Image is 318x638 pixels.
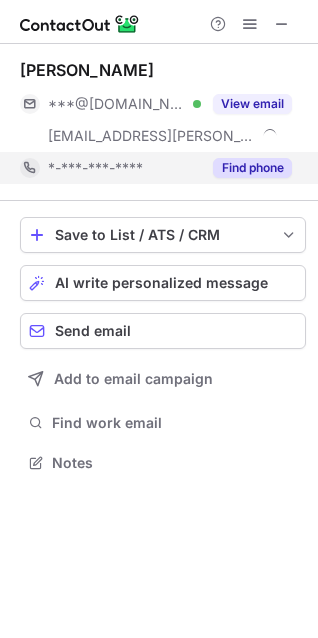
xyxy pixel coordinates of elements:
span: ***@[DOMAIN_NAME] [48,95,186,113]
span: Notes [52,454,298,472]
button: AI write personalized message [20,265,306,301]
button: save-profile-one-click [20,217,306,253]
div: [PERSON_NAME] [20,60,154,80]
button: Notes [20,449,306,477]
img: ContactOut v5.3.10 [20,12,140,36]
span: [EMAIL_ADDRESS][PERSON_NAME][DOMAIN_NAME] [48,127,256,145]
span: Find work email [52,414,298,432]
button: Send email [20,313,306,349]
button: Reveal Button [213,94,292,114]
div: Save to List / ATS / CRM [55,227,271,243]
span: Send email [55,323,131,339]
button: Reveal Button [213,158,292,178]
button: Add to email campaign [20,361,306,397]
span: Add to email campaign [54,371,213,387]
span: AI write personalized message [55,275,268,291]
button: Find work email [20,409,306,437]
